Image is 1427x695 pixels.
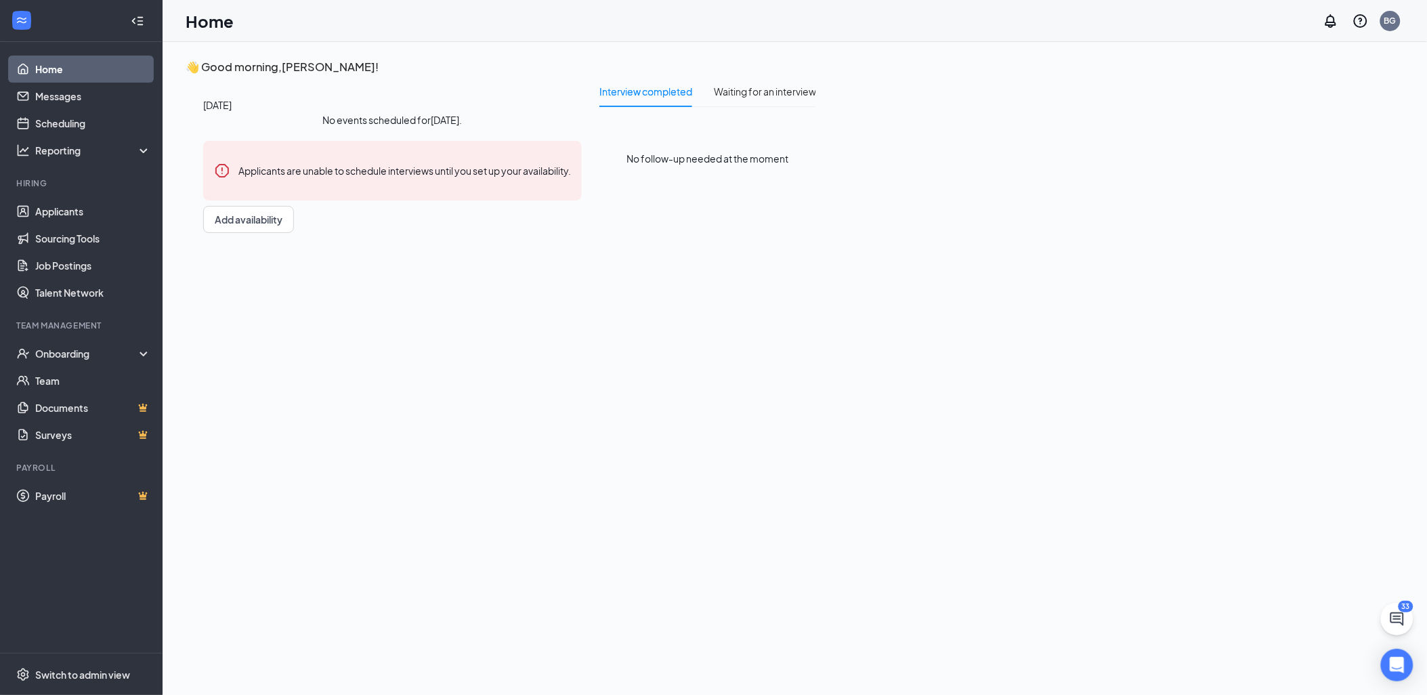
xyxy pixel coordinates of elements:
[35,198,151,225] a: Applicants
[35,394,151,421] a: DocumentsCrown
[35,347,140,360] div: Onboarding
[1389,611,1405,627] svg: ChatActive
[1381,649,1413,681] div: Open Intercom Messenger
[1384,15,1397,26] div: BG
[214,163,230,179] svg: Error
[35,144,152,157] div: Reporting
[35,482,151,509] a: PayrollCrown
[16,144,30,157] svg: Analysis
[1353,13,1369,29] svg: QuestionInfo
[35,367,151,394] a: Team
[16,668,30,681] svg: Settings
[35,83,151,110] a: Messages
[35,225,151,252] a: Sourcing Tools
[1399,601,1413,612] div: 33
[16,320,148,331] div: Team Management
[131,14,144,28] svg: Collapse
[35,110,151,137] a: Scheduling
[186,58,816,76] h3: 👋 Good morning, [PERSON_NAME] !
[16,462,148,473] div: Payroll
[35,252,151,279] a: Job Postings
[203,98,582,112] span: [DATE]
[238,163,571,177] div: Applicants are unable to schedule interviews until you set up your availability.
[1323,13,1339,29] svg: Notifications
[714,84,816,99] div: Waiting for an interview
[599,84,692,99] div: Interview completed
[323,112,463,127] span: No events scheduled for [DATE] .
[16,177,148,189] div: Hiring
[627,151,789,166] span: No follow-up needed at the moment
[203,206,294,233] button: Add availability
[35,421,151,448] a: SurveysCrown
[35,56,151,83] a: Home
[35,668,130,681] div: Switch to admin view
[16,347,30,360] svg: UserCheck
[35,279,151,306] a: Talent Network
[186,9,234,33] h1: Home
[15,14,28,27] svg: WorkstreamLogo
[1381,603,1413,635] button: ChatActive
